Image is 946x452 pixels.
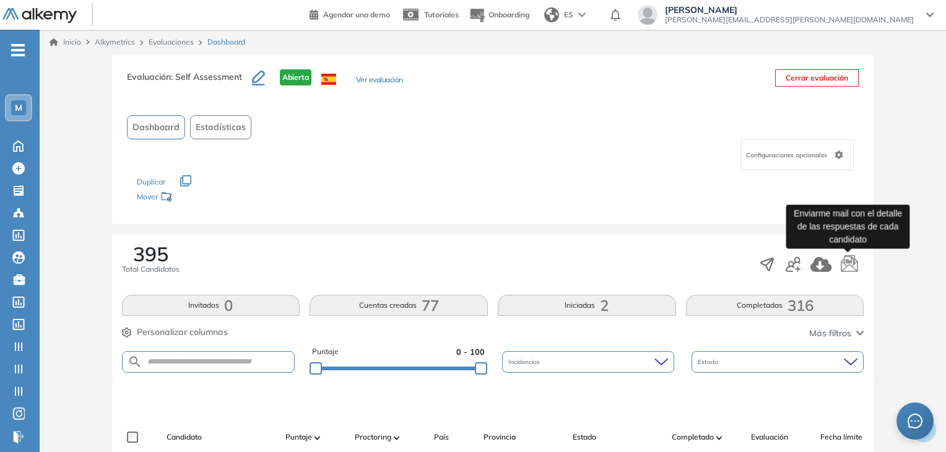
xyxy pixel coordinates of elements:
[508,357,542,367] span: Incidencias
[149,37,194,46] a: Evaluaciones
[95,37,135,46] span: Alkymetrics
[355,432,391,443] span: Proctoring
[11,49,25,51] i: -
[137,186,261,209] div: Mover
[502,351,674,373] div: Incidencias
[50,37,81,48] a: Inicio
[2,8,77,24] img: Logo
[310,6,390,21] a: Agendar una demo
[196,121,246,134] span: Estadísticas
[137,177,165,186] span: Duplicar
[122,295,300,316] button: Invitados0
[434,432,449,443] span: País
[698,357,721,367] span: Estado
[127,115,185,139] button: Dashboard
[692,351,864,373] div: Estado
[544,7,559,22] img: world
[469,2,529,28] button: Onboarding
[171,71,242,82] span: : Self Assessment
[488,10,529,19] span: Onboarding
[190,115,251,139] button: Estadísticas
[786,204,910,248] div: Enviarme mail con el detalle de las respuestas de cada candidato
[207,37,245,48] span: Dashboard
[573,432,596,443] span: Estado
[127,69,252,95] h3: Evaluación
[672,432,714,443] span: Completado
[809,327,864,340] button: Más filtros
[132,121,180,134] span: Dashboard
[424,10,459,19] span: Tutoriales
[122,264,180,275] span: Total Candidatos
[122,326,228,339] button: Personalizar columnas
[686,295,864,316] button: Completadas316
[133,244,168,264] span: 395
[665,5,914,15] span: [PERSON_NAME]
[394,436,400,440] img: [missing "en.ARROW_ALT" translation]
[456,346,485,358] span: 0 - 100
[356,74,403,87] button: Ver evaluación
[716,436,723,440] img: [missing "en.ARROW_ALT" translation]
[665,15,914,25] span: [PERSON_NAME][EMAIL_ADDRESS][PERSON_NAME][DOMAIN_NAME]
[137,326,228,339] span: Personalizar columnas
[775,69,859,87] button: Cerrar evaluación
[310,295,488,316] button: Cuentas creadas77
[280,69,311,85] span: Abierta
[498,295,676,316] button: Iniciadas2
[564,9,573,20] span: ES
[740,139,854,170] div: Configuraciones opcionales
[908,414,922,428] span: message
[484,432,516,443] span: Provincia
[15,103,22,113] span: M
[578,12,586,17] img: arrow
[167,432,202,443] span: Candidato
[820,432,862,443] span: Fecha límite
[315,436,321,440] img: [missing "en.ARROW_ALT" translation]
[285,432,312,443] span: Puntaje
[128,354,142,370] img: SEARCH_ALT
[809,327,851,340] span: Más filtros
[312,346,339,358] span: Puntaje
[321,74,336,85] img: ESP
[751,432,788,443] span: Evaluación
[323,10,390,19] span: Agendar una demo
[746,150,830,160] span: Configuraciones opcionales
